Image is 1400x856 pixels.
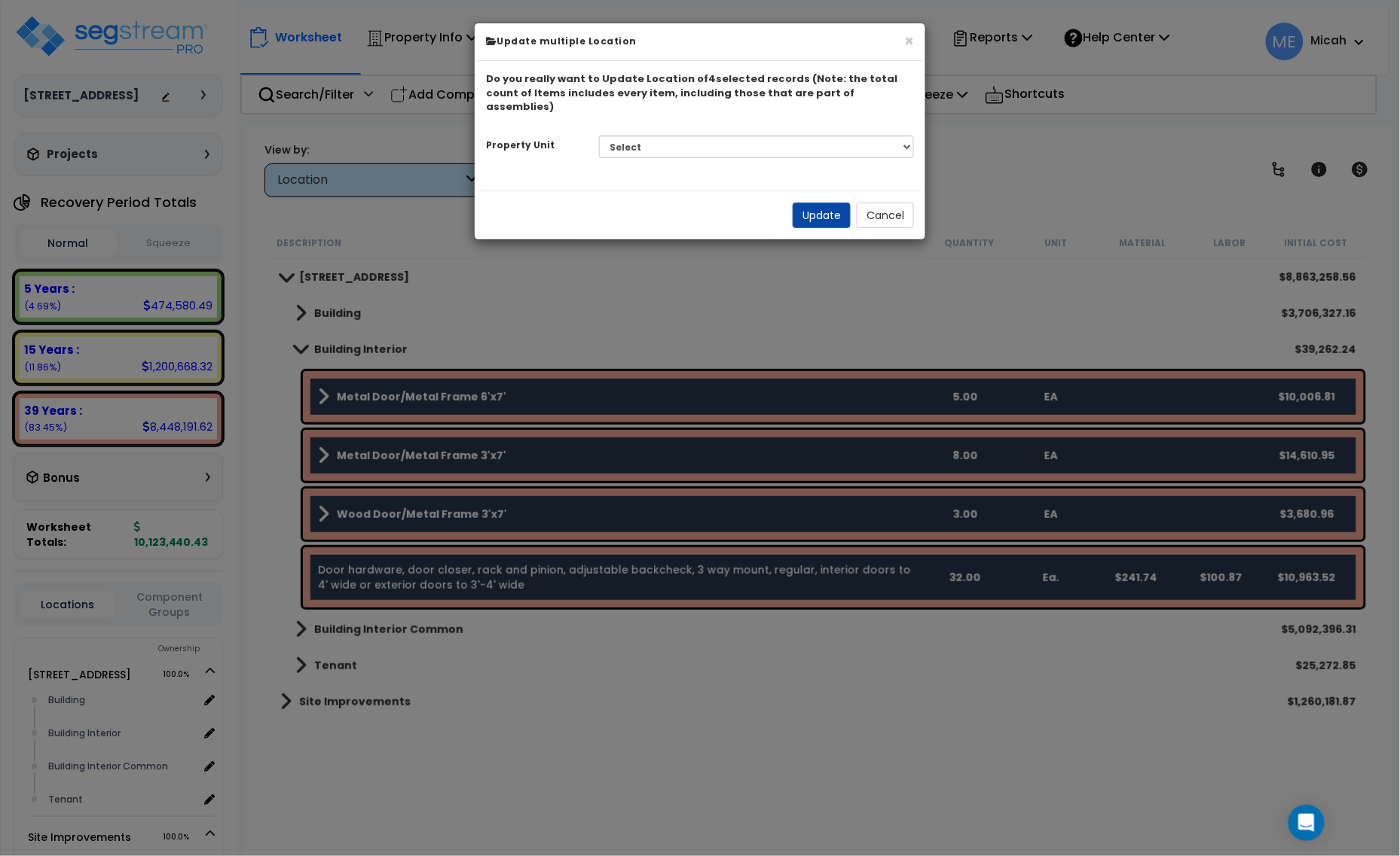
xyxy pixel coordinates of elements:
[708,72,716,86] span: 4
[486,139,555,151] small: Property Unit
[904,33,914,49] button: ×
[793,203,851,228] button: Update
[857,203,914,228] button: Cancel
[486,72,914,114] div: Do you really want to Update Location of selected records (Note: the total count of Items include...
[1288,805,1325,841] div: Open Intercom Messenger
[486,35,637,47] b: Update multiple Location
